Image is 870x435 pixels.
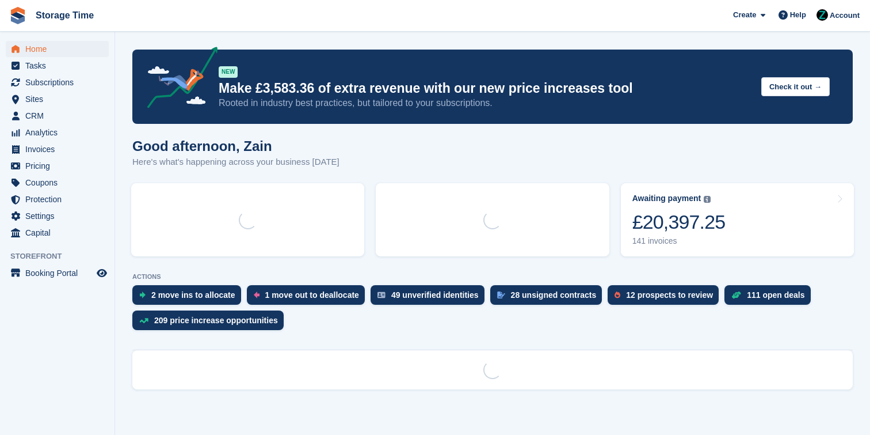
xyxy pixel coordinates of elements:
div: 209 price increase opportunities [154,316,278,325]
a: Awaiting payment £20,397.25 141 invoices [621,183,854,256]
a: menu [6,191,109,207]
span: Coupons [25,175,94,191]
div: 28 unsigned contracts [511,290,597,300]
p: ACTIONS [132,273,853,281]
img: icon-info-grey-7440780725fd019a000dd9b08b2336e03edf1995a4989e88bcd33f0948082b44.svg [704,196,711,203]
div: NEW [219,66,238,78]
a: menu [6,91,109,107]
span: Create [733,9,756,21]
span: Settings [25,208,94,224]
p: Rooted in industry best practices, but tailored to your subscriptions. [219,97,752,109]
a: menu [6,58,109,74]
button: Check it out → [761,77,830,96]
a: menu [6,124,109,141]
img: verify_identity-adf6edd0f0f0b5bbfe63781bf79b02c33cf7c696d77639b501bdc392416b5a36.svg [377,292,386,298]
span: Storefront [10,251,115,262]
p: Make £3,583.36 of extra revenue with our new price increases tool [219,80,752,97]
a: Storage Time [31,6,98,25]
img: deal-1b604bf984904fb50ccaf53a9ad4b4a5d6e5aea283cecdc64d6e3604feb123c2.svg [731,291,741,299]
div: Awaiting payment [632,194,701,203]
img: contract_signature_icon-13c848040528278c33f63329250d36e43548de30e8caae1d1a13099fd9432cc5.svg [497,292,505,298]
img: move_ins_to_allocate_icon-fdf77a2bb77ea45bf5b3d319d69a93e2d87916cf1d5bf7949dd705db3b84f3ca.svg [139,292,146,298]
span: Help [790,9,806,21]
span: Pricing [25,158,94,174]
a: 28 unsigned contracts [490,285,608,311]
a: menu [6,225,109,241]
a: menu [6,265,109,281]
a: menu [6,41,109,57]
a: 2 move ins to allocate [132,285,247,311]
a: 209 price increase opportunities [132,311,289,336]
span: Analytics [25,124,94,141]
a: menu [6,208,109,224]
img: prospect-51fa495bee0391a8d652442698ab0144808aea92771e9ea1ae160a38d050c398.svg [615,292,620,298]
span: Capital [25,225,94,241]
div: 49 unverified identities [391,290,479,300]
span: Home [25,41,94,57]
h1: Good afternoon, Zain [132,138,339,154]
img: price_increase_opportunities-93ffe204e8149a01c8c9dc8f82e8f89637d9d84a8eef4429ea346261dce0b2c0.svg [139,318,148,323]
a: menu [6,108,109,124]
div: 1 move out to deallocate [265,290,359,300]
p: Here's what's happening across your business [DATE] [132,156,339,169]
div: 111 open deals [747,290,804,300]
div: 2 move ins to allocate [151,290,235,300]
a: menu [6,175,109,191]
a: 12 prospects to review [608,285,724,311]
div: 12 prospects to review [626,290,713,300]
img: price-adjustments-announcement-icon-8257ccfd72463d97f412b2fc003d46551f7dbcb40ab6d574587a9cd5c0d94... [138,47,218,112]
a: 1 move out to deallocate [247,285,371,311]
img: Zain Sarwar [816,9,828,21]
a: 111 open deals [724,285,816,311]
span: Sites [25,91,94,107]
a: Preview store [95,266,109,280]
div: 141 invoices [632,236,726,246]
span: Subscriptions [25,74,94,90]
a: menu [6,141,109,157]
a: menu [6,74,109,90]
span: Booking Portal [25,265,94,281]
span: Tasks [25,58,94,74]
img: move_outs_to_deallocate_icon-f764333ba52eb49d3ac5e1228854f67142a1ed5810a6f6cc68b1a99e826820c5.svg [254,292,260,298]
img: stora-icon-8386f47178a22dfd0bd8f6a31ec36ba5ce8667c1dd55bd0f319d3a0aa187defe.svg [9,7,26,24]
span: CRM [25,108,94,124]
span: Account [830,10,860,21]
span: Invoices [25,141,94,157]
a: 49 unverified identities [371,285,490,311]
div: £20,397.25 [632,210,726,234]
a: menu [6,158,109,174]
span: Protection [25,191,94,207]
